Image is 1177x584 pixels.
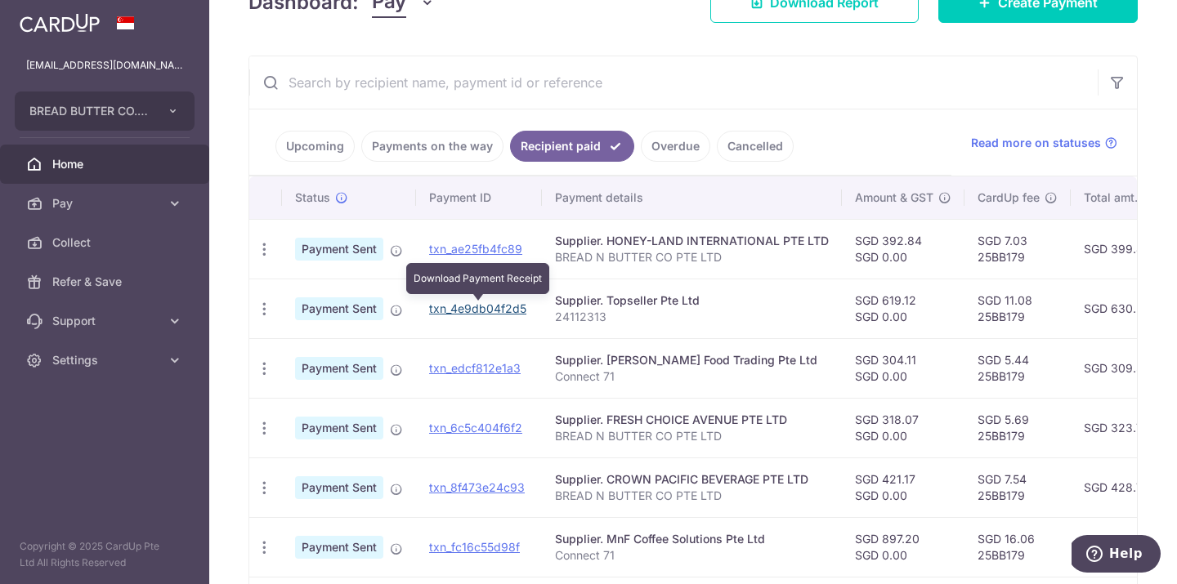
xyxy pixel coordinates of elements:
[555,428,829,444] p: BREAD N BUTTER CO PTE LTD
[15,91,195,131] button: BREAD BUTTER CO. PRIVATE LIMITED
[964,457,1071,517] td: SGD 7.54 25BB179
[555,488,829,504] p: BREAD N BUTTER CO PTE LTD
[1084,189,1138,206] span: Total amt.
[717,131,794,162] a: Cancelled
[295,536,383,559] span: Payment Sent
[842,398,964,457] td: SGD 318.07 SGD 0.00
[1071,338,1169,398] td: SGD 309.55
[406,263,549,294] div: Download Payment Receipt
[1071,457,1169,517] td: SGD 428.71
[964,338,1071,398] td: SGD 5.44 25BB179
[20,13,100,33] img: CardUp
[52,313,160,329] span: Support
[842,457,964,517] td: SGD 421.17 SGD 0.00
[555,531,829,547] div: Supplier. MnF Coffee Solutions Pte Ltd
[555,352,829,368] div: Supplier. [PERSON_NAME] Food Trading Pte Ltd
[555,471,829,488] div: Supplier. CROWN PACIFIC BEVERAGE PTE LTD
[295,357,383,380] span: Payment Sent
[1072,535,1161,576] iframe: Opens a widget where you can find more information
[842,517,964,577] td: SGD 897.20 SGD 0.00
[1071,398,1169,457] td: SGD 323.76
[429,361,521,375] a: txn_edcf812e1a3
[295,189,330,206] span: Status
[1071,279,1169,338] td: SGD 630.20
[641,131,710,162] a: Overdue
[1071,517,1169,577] td: SGD 913.26
[52,156,160,172] span: Home
[978,189,1040,206] span: CardUp fee
[855,189,933,206] span: Amount & GST
[555,309,829,325] p: 24112313
[542,176,842,219] th: Payment details
[429,540,520,554] a: txn_fc16c55d98f
[29,103,150,119] span: BREAD BUTTER CO. PRIVATE LIMITED
[842,219,964,279] td: SGD 392.84 SGD 0.00
[842,279,964,338] td: SGD 619.12 SGD 0.00
[964,517,1071,577] td: SGD 16.06 25BB179
[510,131,634,162] a: Recipient paid
[249,56,1098,109] input: Search by recipient name, payment id or reference
[429,480,525,494] a: txn_8f473e24c93
[964,219,1071,279] td: SGD 7.03 25BB179
[52,274,160,290] span: Refer & Save
[429,301,526,315] a: txn_4e9db04f2d5
[555,233,829,249] div: Supplier. HONEY-LAND INTERNATIONAL PTE LTD
[295,476,383,499] span: Payment Sent
[52,352,160,368] span: Settings
[416,176,542,219] th: Payment ID
[52,234,160,251] span: Collect
[429,421,522,435] a: txn_6c5c404f6f2
[295,297,383,320] span: Payment Sent
[971,135,1101,151] span: Read more on statuses
[52,195,160,212] span: Pay
[555,368,829,385] p: Connect 71
[964,279,1071,338] td: SGD 11.08 25BB179
[1071,219,1169,279] td: SGD 399.87
[555,292,829,309] div: Supplier. Topseller Pte Ltd
[26,57,183,74] p: [EMAIL_ADDRESS][DOMAIN_NAME]
[295,417,383,439] span: Payment Sent
[555,412,829,428] div: Supplier. FRESH CHOICE AVENUE PTE LTD
[555,249,829,265] p: BREAD N BUTTER CO PTE LTD
[275,131,355,162] a: Upcoming
[964,398,1071,457] td: SGD 5.69 25BB179
[361,131,503,162] a: Payments on the way
[971,135,1117,151] a: Read more on statuses
[555,547,829,564] p: Connect 71
[842,338,964,398] td: SGD 304.11 SGD 0.00
[295,238,383,261] span: Payment Sent
[429,242,522,256] a: txn_ae25fb4fc89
